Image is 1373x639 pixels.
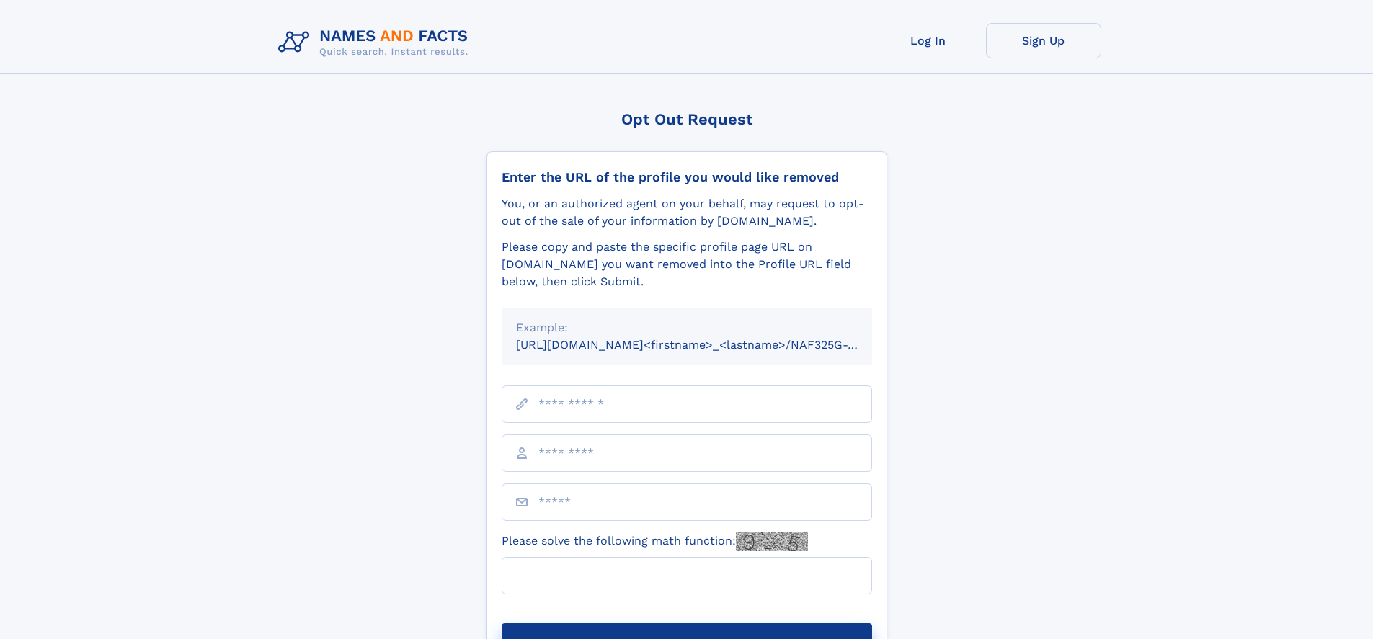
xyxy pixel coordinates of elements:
[272,23,480,62] img: Logo Names and Facts
[986,23,1101,58] a: Sign Up
[486,110,887,128] div: Opt Out Request
[516,338,899,352] small: [URL][DOMAIN_NAME]<firstname>_<lastname>/NAF325G-xxxxxxxx
[502,532,808,551] label: Please solve the following math function:
[502,238,872,290] div: Please copy and paste the specific profile page URL on [DOMAIN_NAME] you want removed into the Pr...
[502,169,872,185] div: Enter the URL of the profile you would like removed
[516,319,858,336] div: Example:
[502,195,872,230] div: You, or an authorized agent on your behalf, may request to opt-out of the sale of your informatio...
[871,23,986,58] a: Log In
